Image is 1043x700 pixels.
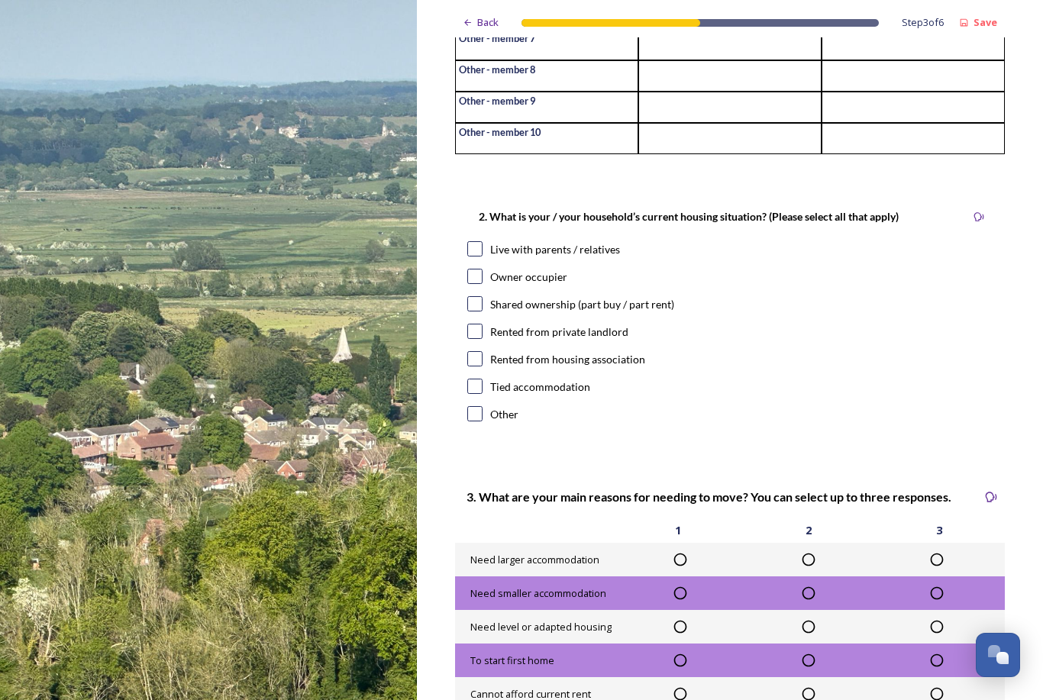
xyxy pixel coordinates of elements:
span: Other - member 9 [455,95,535,107]
div: Live with parents / relatives [490,241,620,257]
button: Open Chat [976,633,1020,677]
span: Need level or adapted housing [470,620,612,634]
span: Other - member 10 [455,126,541,138]
div: Rented from private landlord [490,324,628,340]
span: 2 [806,522,812,539]
div: Other [490,406,518,422]
span: Other - member 7 [455,32,535,44]
span: Other - member 8 [455,63,535,76]
span: Need larger accommodation [470,553,599,566]
span: Back [477,15,499,30]
span: To start first home [470,653,554,667]
strong: 2. What is your / your household’s current housing situation? (Please select all that apply) [479,210,899,223]
span: 1 [675,522,681,539]
strong: 3. What are your main reasons for needing to move? You can select up to three responses. [467,489,951,504]
div: Rented from housing association [490,351,645,367]
span: 3 [936,522,942,539]
div: Shared ownership (part buy / part rent) [490,296,674,312]
div: Tied accommodation [490,379,590,395]
span: Need smaller accommodation [470,586,606,600]
span: Step 3 of 6 [902,15,944,30]
strong: Save [974,15,997,29]
div: Owner occupier [490,269,567,285]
